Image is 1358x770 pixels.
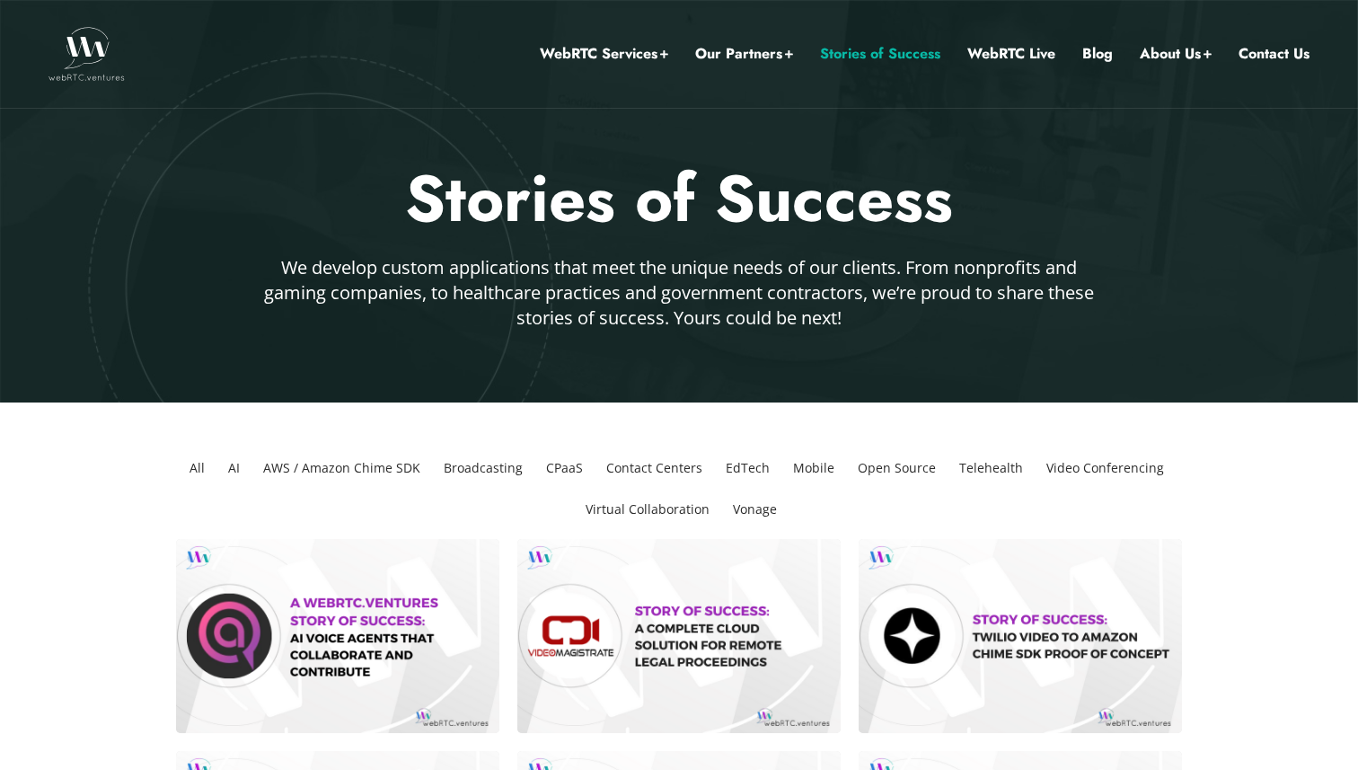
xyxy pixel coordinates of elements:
li: All [182,447,212,489]
li: Broadcasting [436,447,530,489]
a: Stories of Success [820,42,940,66]
li: EdTech [719,447,777,489]
li: Telehealth [952,447,1030,489]
li: Mobile [786,447,842,489]
a: About Us [1140,42,1212,66]
li: CPaaS [539,447,590,489]
li: Virtual Collaboration [578,489,717,530]
a: Blog [1082,42,1113,66]
a: Our Partners [695,42,793,66]
li: Vonage [726,489,784,530]
li: Video Conferencing [1039,447,1171,489]
a: WebRTC Services [540,42,668,66]
a: Contact Us [1239,42,1309,66]
img: WebRTC.ventures [48,27,125,81]
li: Open Source [851,447,943,489]
li: Contact Centers [599,447,710,489]
li: AWS / Amazon Chime SDK [256,447,428,489]
h2: Stories of Success [154,157,1204,242]
p: We develop custom applications that meet the unique needs of our clients. From nonprofits and gam... [259,255,1099,331]
li: AI [221,447,247,489]
a: WebRTC Live [967,42,1055,66]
